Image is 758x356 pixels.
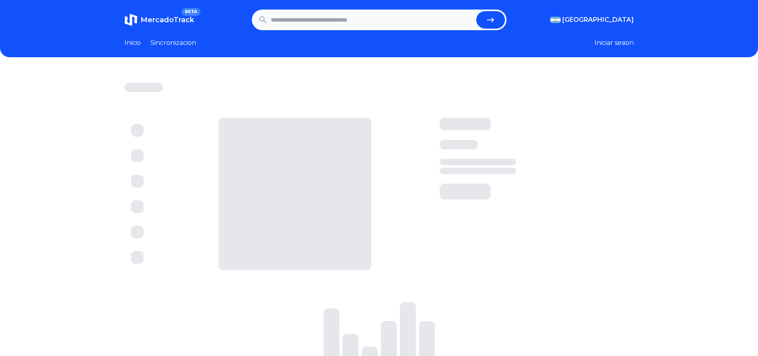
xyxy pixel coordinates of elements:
[125,14,194,26] a: MercadoTrackBETA
[550,17,561,23] img: Argentina
[125,38,141,48] a: Inicio
[150,38,196,48] a: Sincronizacion
[140,15,194,24] span: MercadoTrack
[550,15,634,25] button: [GEOGRAPHIC_DATA]
[181,8,200,16] span: BETA
[562,15,634,25] span: [GEOGRAPHIC_DATA]
[594,38,634,48] button: Iniciar sesion
[125,14,137,26] img: MercadoTrack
